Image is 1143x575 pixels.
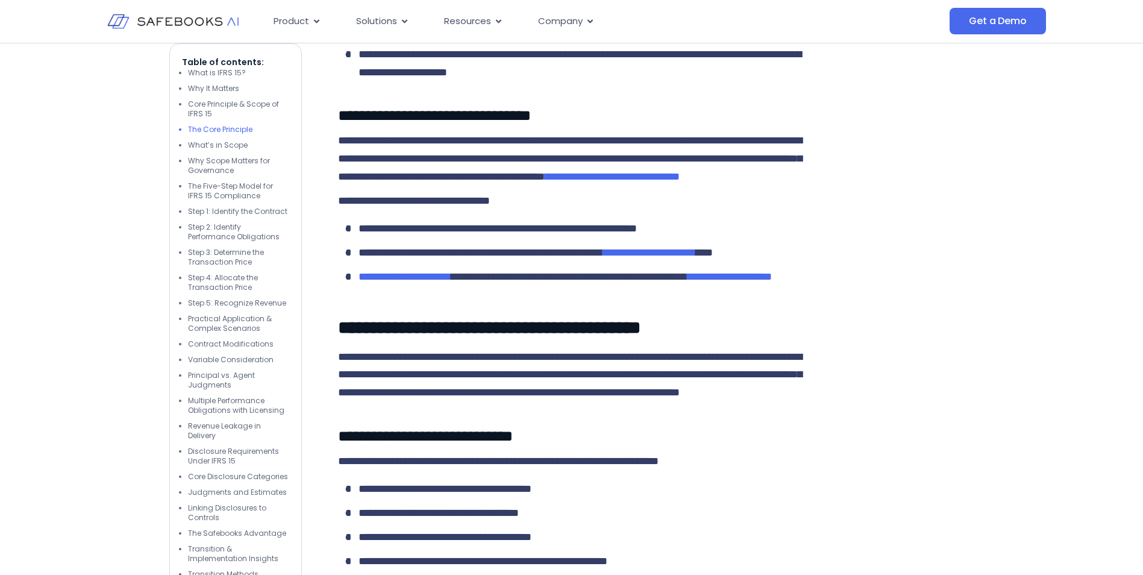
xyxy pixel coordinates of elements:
li: What’s in Scope [188,140,289,150]
li: Step 3: Determine the Transaction Price [188,248,289,267]
div: Menu Toggle [264,10,829,33]
li: The Safebooks Advantage [188,529,289,538]
li: Core Disclosure Categories [188,472,289,482]
li: The Five-Step Model for IFRS 15 Compliance [188,181,289,201]
nav: Menu [264,10,829,33]
span: Get a Demo [969,15,1026,27]
span: Product [274,14,309,28]
li: Practical Application & Complex Scenarios [188,314,289,333]
li: Why Scope Matters for Governance [188,156,289,175]
li: What is IFRS 15? [188,68,289,78]
li: Variable Consideration [188,355,289,365]
li: Transition & Implementation Insights [188,544,289,564]
span: Company [538,14,583,28]
li: The Core Principle [188,125,289,134]
li: Why It Matters [188,84,289,93]
li: Multiple Performance Obligations with Licensing [188,396,289,415]
span: Solutions [356,14,397,28]
li: Core Principle & Scope of IFRS 15 [188,99,289,119]
li: Revenue Leakage in Delivery [188,421,289,441]
li: Step 2: Identify Performance Obligations [188,222,289,242]
li: Contract Modifications [188,339,289,349]
li: Step 5: Recognize Revenue [188,298,289,308]
li: Step 4: Allocate the Transaction Price [188,273,289,292]
li: Linking Disclosures to Controls [188,503,289,523]
p: Table of contents: [182,56,289,68]
li: Disclosure Requirements Under IFRS 15 [188,447,289,466]
li: Judgments and Estimates [188,488,289,497]
a: Get a Demo [950,8,1045,34]
li: Step 1: Identify the Contract [188,207,289,216]
span: Resources [444,14,491,28]
li: Principal vs. Agent Judgments [188,371,289,390]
